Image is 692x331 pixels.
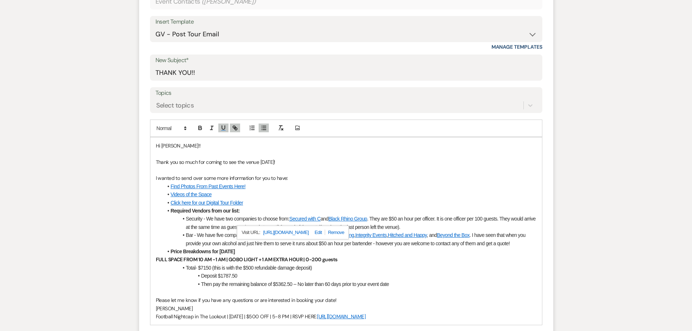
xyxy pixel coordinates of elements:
p: I wanted to send over some more information for you to have: [156,174,537,182]
label: Topics [155,88,537,98]
a: [URL][DOMAIN_NAME] [263,228,309,237]
a: Secured with C [289,216,320,222]
strong: Required Vendors from our list: [171,208,240,214]
span: and [320,216,328,222]
a: Find Photos From Past Events Here! [171,183,246,189]
p: Thank you so much for coming to see the venue [DATE]! [156,158,537,166]
span: Football Nightcap in The Lookout | [DATE] | $500 OFF | 5-8 PM | RSVP HERE: [156,313,317,320]
span: Deposit $1787.50 [201,273,238,279]
span: , [387,232,388,238]
span: . I have seen that when you provide your own alcohol and just hire them to serve it runs about $5... [186,232,527,246]
a: Beyond the Box [437,232,470,238]
a: Integrity Events [355,232,387,238]
span: Total- $7150 (this is with the $500 refundable damage deposit) [186,265,312,271]
a: Manage Templates [491,44,542,50]
span: Security - We have two companies to choose from: [186,216,290,222]
span: . They are $50 an hour per officer. It is one officer per 100 guests. They would arrive at the sa... [186,216,537,230]
strong: FULL SPACE FROM 10 AM -1 AM | GOBO LIGHT + 1 AM EXTRA HOUR | 0-200 guests [156,256,337,263]
strong: Price Breakdowns for [DATE] [171,249,235,254]
a: Hitched and Happy [388,232,427,238]
a: Videos of the Space [171,191,212,197]
a: [URL][DOMAIN_NAME] [317,313,365,320]
p: [PERSON_NAME] [156,304,537,312]
span: Bar - We have five companies to choose from: [186,232,280,238]
span: , [354,232,355,238]
p: Hi [PERSON_NAME]!! [156,142,537,150]
a: Black Rhino Group [328,216,367,222]
a: Click here for our Digital Tour Folder [171,200,243,206]
div: Select topics [156,100,194,110]
span: , and [427,232,437,238]
label: New Subject* [155,55,537,66]
p: Please let me know if you have any questions or are interested in booking your date! [156,296,537,304]
span: Then pay the remaining balance of $5362.50 -- No later than 60 days prior to your event date [201,281,389,287]
div: Insert Template [155,17,537,27]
